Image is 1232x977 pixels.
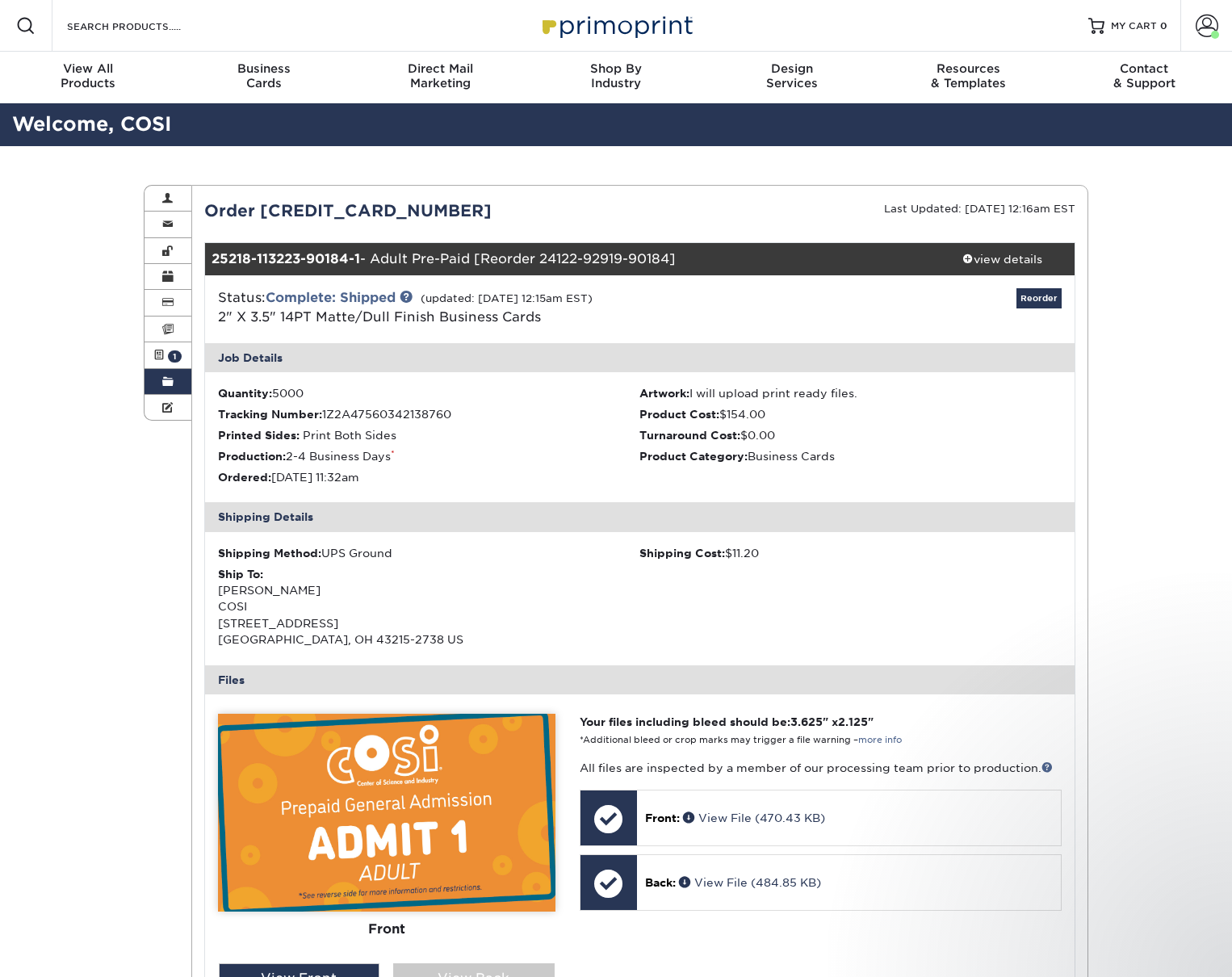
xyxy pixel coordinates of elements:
[580,760,1062,776] p: All files are inspected by a member of our processing team prior to production.
[639,387,689,400] strong: Artwork:
[1056,61,1232,76] span: Contact
[639,406,1062,422] li: $154.00
[929,243,1075,275] a: view details
[645,811,680,824] span: Front:
[218,309,541,325] span: 2" X 3.5" 14PT Matte/Dull Finish Business Cards
[218,450,286,463] strong: Production:
[1016,288,1062,308] a: Reorder
[790,715,823,728] span: 3.625
[880,61,1056,90] div: & Templates
[206,288,785,327] div: Status:
[421,292,593,304] small: (updated: [DATE] 12:15am EST)
[352,61,528,76] span: Direct Mail
[218,912,555,947] div: Front
[639,427,1062,443] li: $0.00
[205,343,1075,372] div: Job Details
[65,16,223,36] input: SEARCH PRODUCTS.....
[929,251,1075,267] div: view details
[218,385,640,401] li: 5000
[218,469,640,485] li: [DATE] 11:32am
[322,408,451,421] span: 1Z2A47560342138760
[218,408,322,421] strong: Tracking Number:
[218,568,263,581] strong: Ship To:
[218,387,272,400] strong: Quantity:
[1177,922,1216,961] iframe: Intercom live chat
[212,251,360,266] strong: 25218-113223-90184-1
[1056,52,1232,103] a: Contact& Support
[528,52,704,103] a: Shop ByIndustry
[192,199,640,223] div: Order [CREDIT_CARD_NUMBER]
[303,429,396,442] span: Print Both Sides
[639,448,1062,464] li: Business Cards
[218,547,321,560] strong: Shipping Method:
[535,8,697,43] img: Primoprint
[639,385,1062,401] li: I will upload print ready files.
[205,243,930,275] div: - Adult Pre-Paid [Reorder 24122-92919-90184]
[176,61,352,76] span: Business
[145,342,191,368] a: 1
[352,61,528,90] div: Marketing
[858,735,902,745] a: more info
[639,408,719,421] strong: Product Cost:
[704,52,880,103] a: DesignServices
[1056,61,1232,90] div: & Support
[580,735,902,745] small: *Additional bleed or crop marks may trigger a file warning –
[528,61,704,76] span: Shop By
[639,450,748,463] strong: Product Category:
[639,547,725,560] strong: Shipping Cost:
[580,715,874,728] strong: Your files including bleed should be: " x "
[639,545,1062,561] div: $11.20
[205,502,1075,531] div: Shipping Details
[1111,19,1157,33] span: MY CART
[176,52,352,103] a: BusinessCards
[528,61,704,90] div: Industry
[352,52,528,103] a: Direct MailMarketing
[176,61,352,90] div: Cards
[639,429,740,442] strong: Turnaround Cost:
[218,448,640,464] li: 2-4 Business Days
[838,715,868,728] span: 2.125
[704,61,880,90] div: Services
[704,61,880,76] span: Design
[218,429,300,442] strong: Printed Sides:
[218,566,640,648] div: [PERSON_NAME] COSI [STREET_ADDRESS] [GEOGRAPHIC_DATA], OH 43215-2738 US
[645,876,676,889] span: Back:
[1160,20,1167,31] span: 0
[218,545,640,561] div: UPS Ground
[880,61,1056,76] span: Resources
[679,876,821,889] a: View File (484.85 KB)
[880,52,1056,103] a: Resources& Templates
[884,203,1075,215] small: Last Updated: [DATE] 12:16am EST
[683,811,825,824] a: View File (470.43 KB)
[168,350,182,363] span: 1
[218,471,271,484] strong: Ordered:
[266,290,396,305] a: Complete: Shipped
[205,665,1075,694] div: Files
